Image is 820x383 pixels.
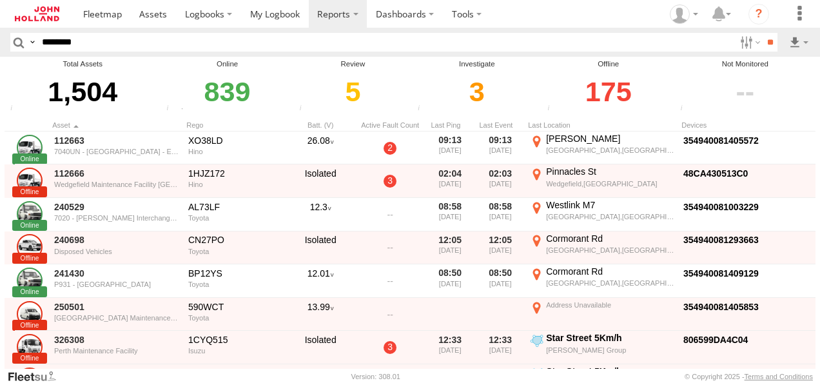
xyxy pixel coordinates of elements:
a: Click to View Asset Details [17,135,43,161]
a: Return to Dashboard [3,3,71,25]
a: 240529 [54,201,179,213]
div: Star Street 5Km/h [546,332,674,344]
label: Click to View Event Location [528,299,676,330]
div: [GEOGRAPHIC_DATA] Maintenance Facility ([GEOGRAPHIC_DATA]) [54,314,179,322]
div: Click to Sort [478,121,523,130]
div: Click to filter by Online [162,70,292,114]
div: Star Street 5Km/h [546,366,674,377]
div: AL73LF [188,201,281,213]
div: Investigate [414,59,540,70]
a: Click to View Device Details [683,268,759,279]
div: 02:03 [DATE] [478,166,523,197]
div: 590WCT [188,301,281,313]
a: Click to View Asset Details [17,201,43,227]
a: 112663 [54,135,179,146]
a: 3 [384,175,396,188]
div: Westlink M7 [546,199,674,211]
a: 112666 [54,168,179,179]
div: Toyota [188,314,281,322]
div: Last Location [528,121,676,130]
a: Click to View Device Details [683,168,748,179]
div: Active Fault Count [358,121,422,130]
div: Disposed Vehicles [54,248,179,255]
div: P931 - [GEOGRAPHIC_DATA] [54,280,179,288]
a: Click to View Device Details [683,235,759,245]
div: 12:05 [DATE] [427,233,473,264]
div: Toyota [188,248,281,255]
a: Click to View Device Details [683,335,748,345]
div: Assets that have not communicated with the server in the last 24hrs [414,104,433,114]
div: Cormorant Rd [546,233,674,244]
div: Hino [188,181,281,188]
div: Click to Sort [186,121,283,130]
div: Wedgefield,[GEOGRAPHIC_DATA] [546,179,674,188]
div: 7020 - [PERSON_NAME] Interchange (Westconnex 3B) [54,214,179,222]
div: 08:50 [DATE] [427,266,473,297]
div: Toyota [188,280,281,288]
div: 12:33 [DATE] [427,332,473,363]
div: 08:58 [DATE] [427,199,473,230]
div: [PERSON_NAME] Group [546,346,674,355]
div: Click to Sort [52,121,181,130]
div: Review [296,59,411,70]
img: jhg-logo.svg [15,6,59,21]
a: Click to View Device Details [683,302,759,312]
div: [GEOGRAPHIC_DATA],[GEOGRAPHIC_DATA] [546,212,674,221]
a: Terms and Conditions [745,373,813,380]
a: Click to View Asset Details [17,334,43,360]
label: Click to View Event Location [528,166,676,197]
div: 08:50 [DATE] [478,266,523,297]
div: 26.08 [288,133,353,164]
div: Offline [543,59,673,70]
div: Version: 308.01 [351,373,400,380]
div: Online [162,59,292,70]
div: 09:13 [DATE] [427,133,473,164]
div: Total number of Enabled and Paused Assets [6,104,26,114]
div: 08:58 [DATE] [478,199,523,230]
div: Toyota [188,214,281,222]
a: Click to View Asset Details [17,268,43,293]
div: [GEOGRAPHIC_DATA],[GEOGRAPHIC_DATA] [546,146,674,155]
div: Assets that have not communicated at least once with the server in the last 48hrs [543,104,563,114]
div: Wedgefield Maintenance Facility [GEOGRAPHIC_DATA] [54,181,179,188]
label: Click to View Event Location [528,266,676,297]
div: [GEOGRAPHIC_DATA],[GEOGRAPHIC_DATA] [546,246,674,255]
div: 13.99 [288,299,353,330]
a: 326308 [54,334,179,346]
div: XO38LD [188,135,281,146]
a: 326311 [54,368,179,379]
div: Adam Dippie [665,5,703,24]
a: 2 [384,142,396,155]
div: 1,504 [6,70,159,114]
label: Search Query [27,33,37,52]
div: Number of assets that have communicated at least once in the last 6hrs [162,104,182,114]
div: 1HJZ172 [188,168,281,179]
a: 241430 [54,268,179,279]
div: Assets that have not communicated at least once with the server in the last 6hrs [296,104,315,114]
div: [PERSON_NAME] [546,133,674,144]
div: BP12YS [188,268,281,279]
div: CN27PO [188,234,281,246]
div: Batt. (V) [288,121,353,130]
a: 240698 [54,234,179,246]
a: 250501 [54,301,179,313]
label: Export results as... [788,33,810,52]
div: 02:04 [DATE] [427,166,473,197]
div: Devices [681,121,810,130]
div: Total Assets [6,59,159,70]
div: The health of these assets types is not monitored. [677,104,696,114]
div: Click to Sort [427,121,473,130]
div: 1CZK272 [188,368,281,379]
a: Click to View Asset Details [17,168,43,193]
div: 12.3 [288,199,353,230]
div: 12:05 [DATE] [478,233,523,264]
div: Hino [188,148,281,155]
div: Click to filter by Investigate [414,70,540,114]
i: ? [748,4,769,25]
a: Click to View Asset Details [17,234,43,260]
div: Click to filter by Review [296,70,411,114]
label: Click to View Event Location [528,133,676,164]
div: 09:13 [DATE] [478,133,523,164]
div: Isuzu [188,347,281,355]
div: 7040UN - [GEOGRAPHIC_DATA] - Eastern Tunnelling Pa [54,148,179,155]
